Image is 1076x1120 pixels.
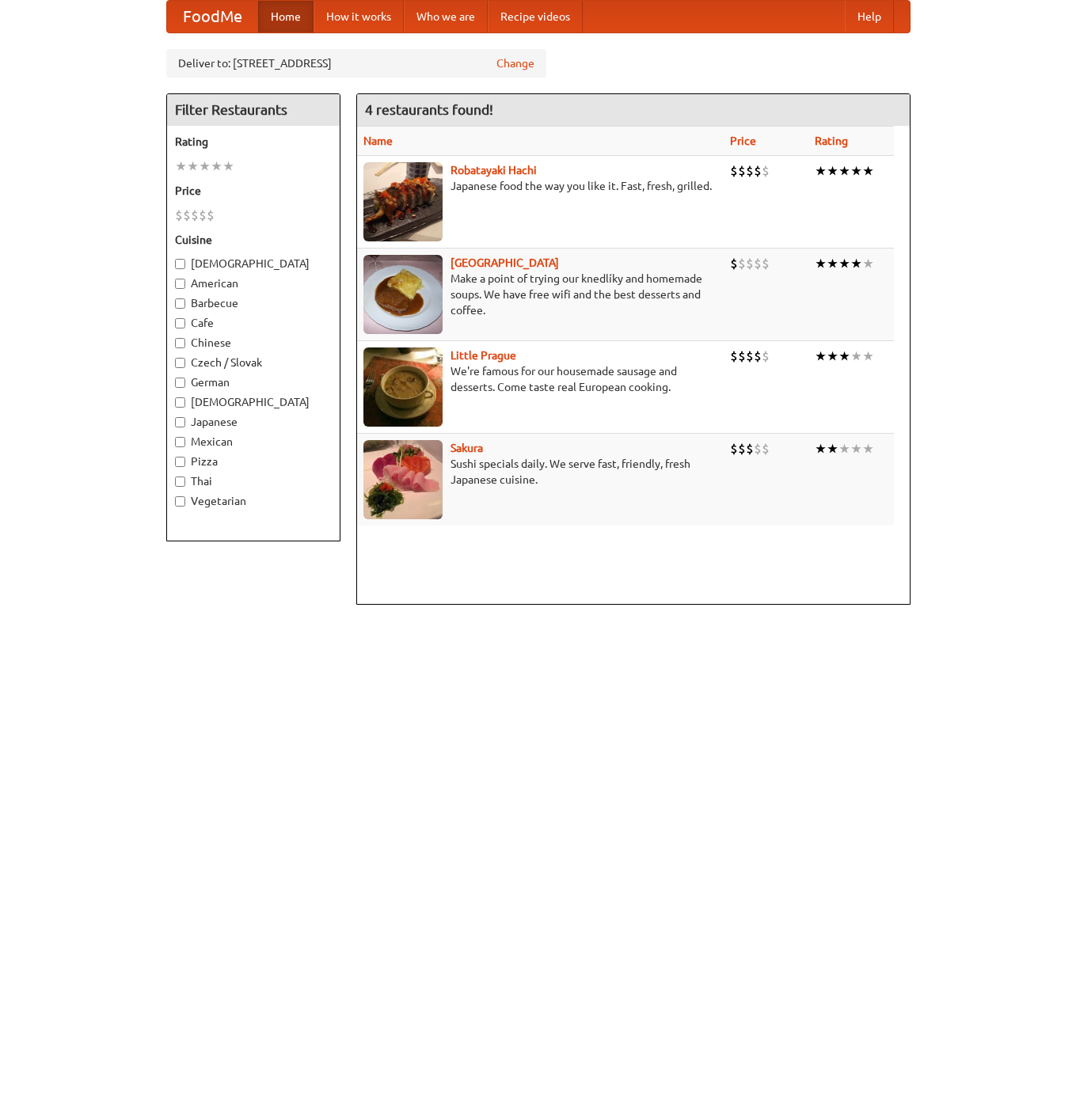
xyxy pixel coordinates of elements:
[166,49,546,78] div: Deliver to: [STREET_ADDRESS]
[175,476,185,487] input: Thai
[175,414,332,430] label: Japanese
[175,473,332,489] label: Thai
[175,454,332,469] label: Pizza
[815,440,827,457] li: ★
[199,158,211,175] li: ★
[827,440,838,457] li: ★
[175,493,332,509] label: Vegetarian
[363,255,443,334] img: czechpoint.jpg
[730,440,738,457] li: $
[838,162,850,180] li: ★
[191,207,199,224] li: $
[838,440,850,457] li: ★
[175,335,332,351] label: Chinese
[850,255,862,272] li: ★
[363,363,718,395] p: We're famous for our housemade sausage and desserts. Come taste real European cooking.
[738,347,746,365] li: $
[222,158,234,175] li: ★
[175,374,332,390] label: German
[762,162,770,180] li: $
[815,135,848,147] a: Rating
[175,318,185,328] input: Cafe
[175,358,185,368] input: Czech / Slovak
[730,162,738,180] li: $
[754,162,762,180] li: $
[187,158,199,175] li: ★
[175,338,185,348] input: Chinese
[838,347,850,365] li: ★
[175,158,187,175] li: ★
[175,207,183,224] li: $
[175,378,185,388] input: German
[175,457,185,467] input: Pizza
[175,279,185,289] input: American
[175,134,332,150] h5: Rating
[746,162,754,180] li: $
[754,255,762,272] li: $
[175,315,332,331] label: Cafe
[175,275,332,291] label: American
[754,347,762,365] li: $
[827,347,838,365] li: ★
[175,298,185,309] input: Barbecue
[451,349,516,362] a: Little Prague
[746,440,754,457] li: $
[850,440,862,457] li: ★
[746,347,754,365] li: $
[762,347,770,365] li: $
[183,207,191,224] li: $
[746,255,754,272] li: $
[815,255,827,272] li: ★
[175,496,185,507] input: Vegetarian
[363,162,443,241] img: robatayaki.jpg
[363,347,443,427] img: littleprague.jpg
[838,255,850,272] li: ★
[199,207,207,224] li: $
[175,183,332,199] h5: Price
[175,437,185,447] input: Mexican
[363,178,718,194] p: Japanese food the way you like it. Fast, fresh, grilled.
[363,456,718,488] p: Sushi specials daily. We serve fast, friendly, fresh Japanese cuisine.
[175,355,332,370] label: Czech / Slovak
[207,207,215,224] li: $
[404,1,488,32] a: Who we are
[738,255,746,272] li: $
[815,162,827,180] li: ★
[730,347,738,365] li: $
[451,442,483,454] a: Sakura
[488,1,583,32] a: Recipe videos
[850,162,862,180] li: ★
[211,158,222,175] li: ★
[314,1,404,32] a: How it works
[845,1,894,32] a: Help
[496,55,534,71] a: Change
[451,164,537,177] b: Robatayaki Hachi
[762,255,770,272] li: $
[862,162,874,180] li: ★
[175,394,332,410] label: [DEMOGRAPHIC_DATA]
[827,255,838,272] li: ★
[175,295,332,311] label: Barbecue
[365,102,493,117] ng-pluralize: 4 restaurants found!
[451,256,559,269] a: [GEOGRAPHIC_DATA]
[730,255,738,272] li: $
[754,440,762,457] li: $
[175,232,332,248] h5: Cuisine
[862,347,874,365] li: ★
[167,1,258,32] a: FoodMe
[167,94,340,126] h4: Filter Restaurants
[862,255,874,272] li: ★
[175,417,185,427] input: Japanese
[363,271,718,318] p: Make a point of trying our knedlíky and homemade soups. We have free wifi and the best desserts a...
[730,135,756,147] a: Price
[363,440,443,519] img: sakura.jpg
[175,256,332,271] label: [DEMOGRAPHIC_DATA]
[175,397,185,408] input: [DEMOGRAPHIC_DATA]
[258,1,314,32] a: Home
[175,259,185,269] input: [DEMOGRAPHIC_DATA]
[738,440,746,457] li: $
[815,347,827,365] li: ★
